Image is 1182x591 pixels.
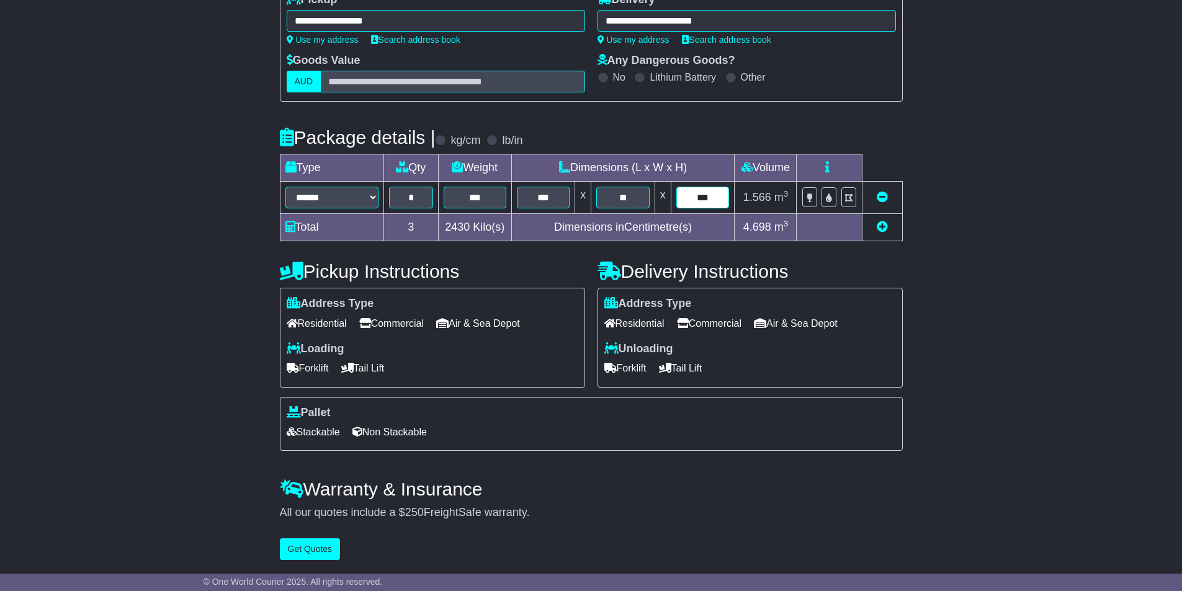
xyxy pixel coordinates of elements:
[743,221,771,233] span: 4.698
[735,154,797,182] td: Volume
[575,182,591,214] td: x
[280,127,436,148] h4: Package details |
[677,314,741,333] span: Commercial
[604,297,692,311] label: Address Type
[604,342,673,356] label: Unloading
[445,221,470,233] span: 2430
[287,35,359,45] a: Use my address
[511,214,735,241] td: Dimensions in Centimetre(s)
[405,506,424,518] span: 250
[287,342,344,356] label: Loading
[287,422,340,442] span: Stackable
[743,191,771,203] span: 1.566
[341,358,385,378] span: Tail Lift
[287,406,331,420] label: Pallet
[287,54,360,68] label: Goods Value
[436,314,520,333] span: Air & Sea Depot
[359,314,424,333] span: Commercial
[502,134,522,148] label: lb/in
[613,71,625,83] label: No
[287,71,321,92] label: AUD
[438,154,511,182] td: Weight
[598,54,735,68] label: Any Dangerous Goods?
[877,221,888,233] a: Add new item
[352,422,427,442] span: Non Stackable
[784,189,789,198] sup: 3
[287,297,374,311] label: Address Type
[598,261,903,282] h4: Delivery Instructions
[371,35,460,45] a: Search address book
[659,358,702,378] span: Tail Lift
[280,154,383,182] td: Type
[784,219,789,228] sup: 3
[280,538,341,560] button: Get Quotes
[655,182,671,214] td: x
[383,214,438,241] td: 3
[383,154,438,182] td: Qty
[438,214,511,241] td: Kilo(s)
[774,221,789,233] span: m
[604,314,665,333] span: Residential
[604,358,647,378] span: Forklift
[741,71,766,83] label: Other
[650,71,716,83] label: Lithium Battery
[287,358,329,378] span: Forklift
[280,506,903,520] div: All our quotes include a $ FreightSafe warranty.
[754,314,838,333] span: Air & Sea Depot
[204,577,383,587] span: © One World Courier 2025. All rights reserved.
[280,479,903,499] h4: Warranty & Insurance
[450,134,480,148] label: kg/cm
[877,191,888,203] a: Remove this item
[511,154,735,182] td: Dimensions (L x W x H)
[280,214,383,241] td: Total
[280,261,585,282] h4: Pickup Instructions
[774,191,789,203] span: m
[598,35,669,45] a: Use my address
[287,314,347,333] span: Residential
[682,35,771,45] a: Search address book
